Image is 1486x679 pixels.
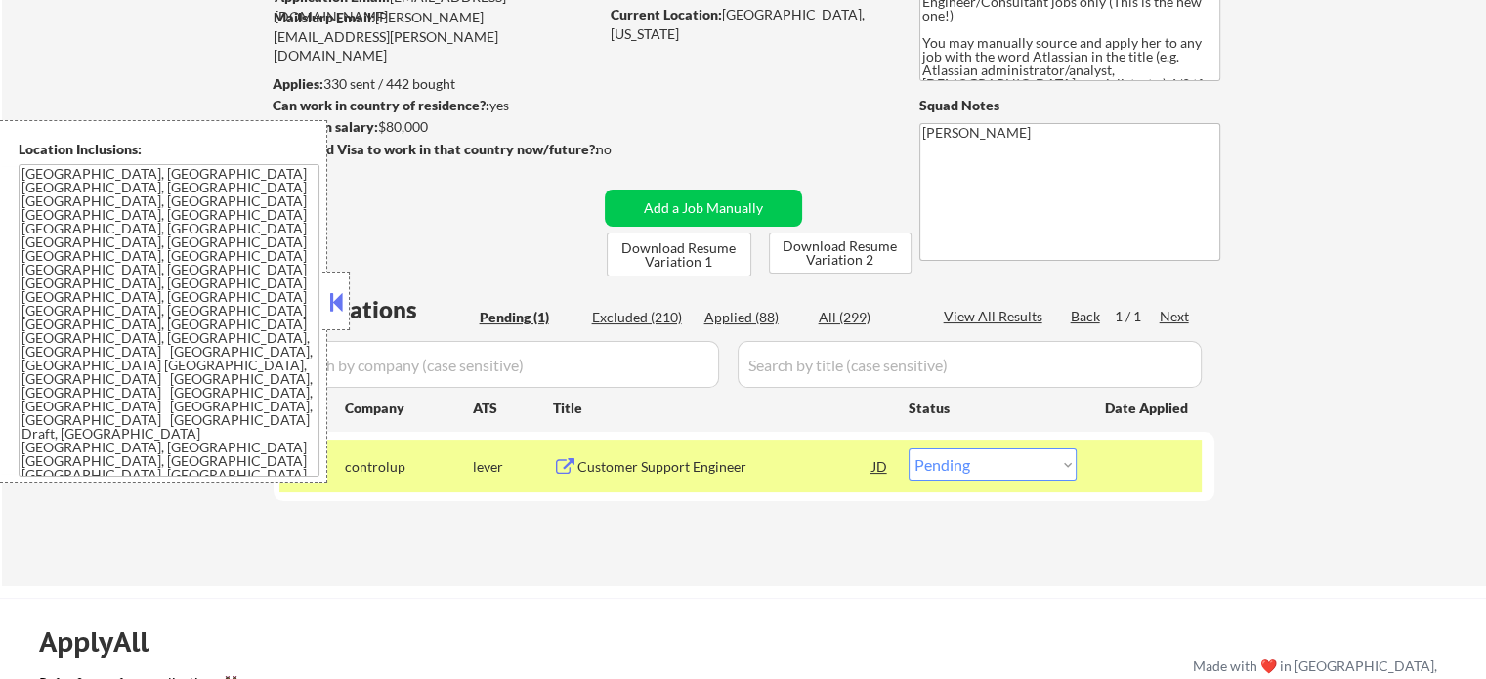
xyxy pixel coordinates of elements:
[273,117,598,137] div: $80,000
[592,308,690,327] div: Excluded (210)
[577,457,872,477] div: Customer Support Engineer
[1071,307,1102,326] div: Back
[473,399,553,418] div: ATS
[345,399,473,418] div: Company
[273,96,592,115] div: yes
[279,341,719,388] input: Search by company (case sensitive)
[1115,307,1160,326] div: 1 / 1
[944,307,1048,326] div: View All Results
[704,308,802,327] div: Applied (88)
[909,390,1077,425] div: Status
[279,298,473,321] div: Applications
[870,448,890,484] div: JD
[39,625,171,658] div: ApplyAll
[274,9,375,25] strong: Mailslurp Email:
[274,8,598,65] div: [PERSON_NAME][EMAIL_ADDRESS][PERSON_NAME][DOMAIN_NAME]
[273,75,323,92] strong: Applies:
[19,140,319,159] div: Location Inclusions:
[919,96,1220,115] div: Squad Notes
[738,341,1202,388] input: Search by title (case sensitive)
[607,233,751,276] button: Download Resume Variation 1
[480,308,577,327] div: Pending (1)
[274,141,599,157] strong: Will need Visa to work in that country now/future?:
[553,399,890,418] div: Title
[596,140,652,159] div: no
[605,190,802,227] button: Add a Job Manually
[273,118,378,135] strong: Minimum salary:
[611,6,722,22] strong: Current Location:
[611,5,887,43] div: [GEOGRAPHIC_DATA], [US_STATE]
[819,308,916,327] div: All (299)
[473,457,553,477] div: lever
[273,74,598,94] div: 330 sent / 442 bought
[1160,307,1191,326] div: Next
[769,233,912,274] button: Download Resume Variation 2
[1105,399,1191,418] div: Date Applied
[345,457,473,477] div: controlup
[273,97,489,113] strong: Can work in country of residence?:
